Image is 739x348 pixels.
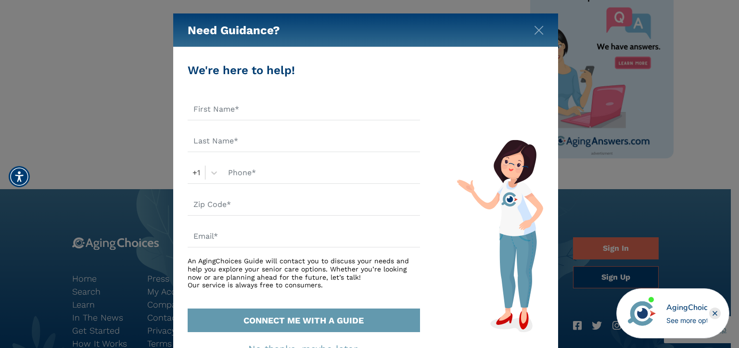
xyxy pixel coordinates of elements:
input: Email* [188,225,420,247]
div: See more options [666,315,708,325]
div: An AgingChoices Guide will contact you to discuss your needs and help you explore your senior car... [188,257,420,289]
input: Phone* [222,162,420,184]
div: Accessibility Menu [9,166,30,187]
img: match-guide-form.svg [457,140,543,332]
img: avatar [625,297,658,330]
input: Zip Code* [188,193,420,216]
button: CONNECT ME WITH A GUIDE [188,309,420,332]
button: Close [534,24,544,33]
input: First Name* [188,98,420,120]
div: We're here to help! [188,62,420,79]
h5: Need Guidance? [188,13,280,47]
img: modal-close.svg [534,26,544,35]
div: AgingChoices Navigator [666,302,708,313]
div: Close [709,308,721,319]
input: Last Name* [188,130,420,152]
